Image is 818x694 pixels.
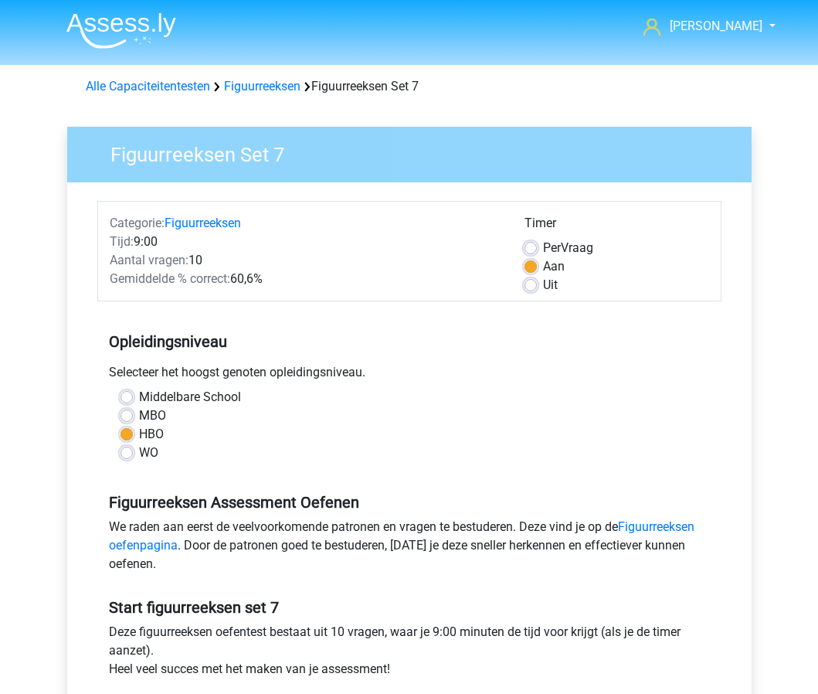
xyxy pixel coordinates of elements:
[637,17,764,36] a: [PERSON_NAME]
[110,216,165,230] span: Categorie:
[97,623,721,685] div: Deze figuurreeksen oefentest bestaat uit 10 vragen, waar je 9:00 minuten de tijd voor krijgt (als...
[543,276,558,294] label: Uit
[224,79,300,94] a: Figuurreeksen
[110,253,188,267] span: Aantal vragen:
[139,425,164,444] label: HBO
[98,233,513,251] div: 9:00
[109,326,710,357] h5: Opleidingsniveau
[543,240,561,255] span: Per
[670,19,762,33] span: [PERSON_NAME]
[139,444,158,462] label: WO
[66,12,176,49] img: Assessly
[543,257,565,276] label: Aan
[98,251,513,270] div: 10
[80,77,739,96] div: Figuurreeksen Set 7
[109,598,710,617] h5: Start figuurreeksen set 7
[543,239,593,257] label: Vraag
[97,518,721,580] div: We raden aan eerst de veelvoorkomende patronen en vragen te bestuderen. Deze vind je op de . Door...
[110,234,134,249] span: Tijd:
[92,137,740,167] h3: Figuurreeksen Set 7
[98,270,513,288] div: 60,6%
[109,493,710,512] h5: Figuurreeksen Assessment Oefenen
[139,388,241,407] label: Middelbare School
[524,214,709,239] div: Timer
[139,407,166,425] label: MBO
[165,216,241,230] a: Figuurreeksen
[110,271,230,286] span: Gemiddelde % correct:
[86,79,210,94] a: Alle Capaciteitentesten
[97,363,721,388] div: Selecteer het hoogst genoten opleidingsniveau.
